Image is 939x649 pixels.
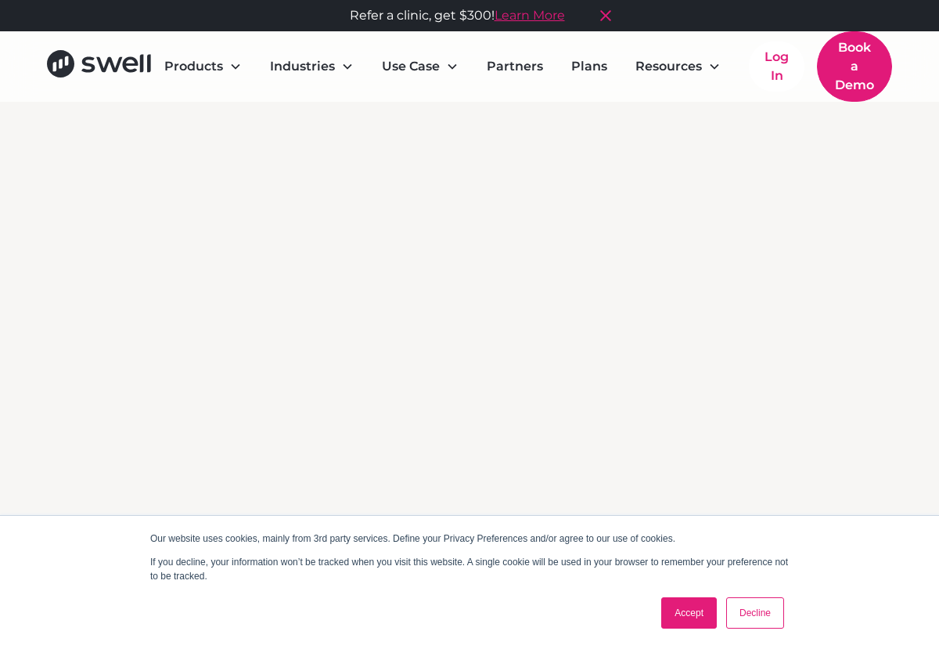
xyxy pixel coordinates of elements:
[152,51,254,82] div: Products
[270,57,335,76] div: Industries
[495,8,565,23] a: Learn More
[150,555,789,583] p: If you decline, your information won’t be tracked when you visit this website. A single cookie wi...
[382,57,440,76] div: Use Case
[257,51,366,82] div: Industries
[474,51,556,82] a: Partners
[623,51,733,82] div: Resources
[661,597,717,629] a: Accept
[150,532,789,546] p: Our website uses cookies, mainly from 3rd party services. Define your Privacy Preferences and/or ...
[635,57,702,76] div: Resources
[726,597,784,629] a: Decline
[369,51,471,82] div: Use Case
[164,57,223,76] div: Products
[47,50,152,83] a: home
[350,6,565,25] div: Refer a clinic, get $300!
[559,51,620,82] a: Plans
[817,31,892,102] a: Book a Demo
[749,41,804,92] a: Log In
